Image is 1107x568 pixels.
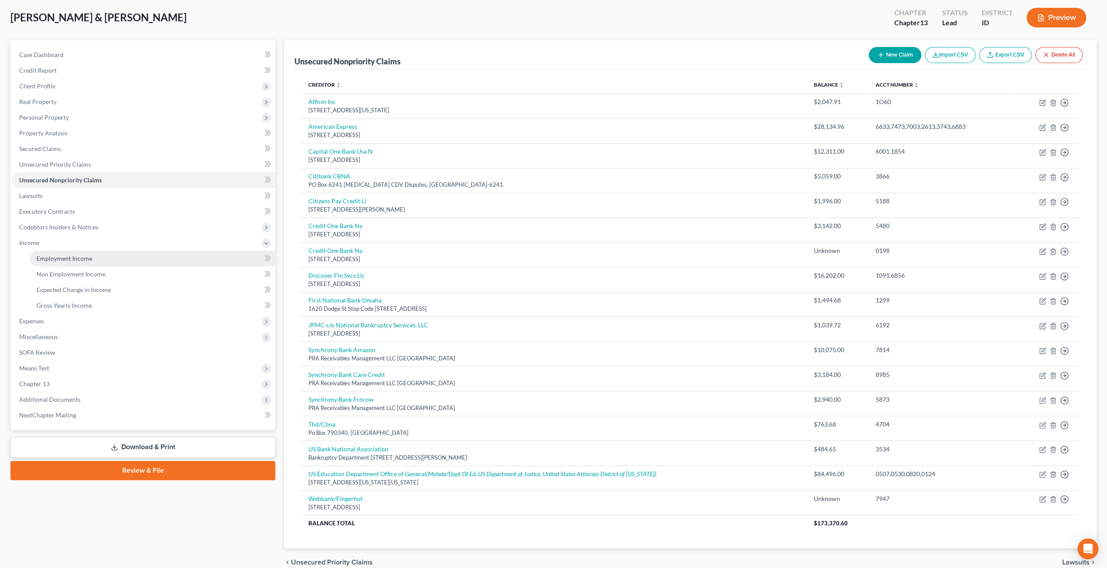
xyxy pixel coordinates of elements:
[12,141,275,157] a: Secured Claims
[19,192,43,199] span: Lawsuits
[308,296,381,304] a: First National Bank Omaha
[876,470,1007,478] div: 0507,0530,0820,0124
[12,345,275,360] a: SOFA Review
[876,445,1007,454] div: 3534
[813,271,861,280] div: $16,202.00
[308,305,799,313] div: 1620 Dodge St Stop Code [STREET_ADDRESS]
[19,176,102,184] span: Unsecured Nonpriority Claims
[308,420,335,428] a: Thd/Cbna
[19,223,98,231] span: Codebtors Insiders & Notices
[308,131,799,139] div: [STREET_ADDRESS]
[308,222,362,229] a: Credit One Bank Na
[1062,559,1097,566] button: Lawsuits chevron_right
[876,122,1007,131] div: 6633,7473,7003,2613,3743,6883
[813,147,861,156] div: $12,311.00
[19,333,58,340] span: Miscellaneous
[308,346,375,353] a: Synchrony Bank Amazon
[308,148,373,155] a: Capital One Bank Usa N
[19,51,64,58] span: Case Dashboard
[308,81,341,88] a: Creditor unfold_more
[19,161,91,168] span: Unsecured Priority Claims
[308,255,799,263] div: [STREET_ADDRESS]
[10,437,275,457] a: Download & Print
[876,246,1007,255] div: 0198
[876,420,1007,429] div: 4704
[813,172,861,181] div: $5,059.00
[12,63,275,78] a: Credit Report
[308,321,428,329] a: JPMC c/o National Bankruptcy Services, LLC
[925,47,976,63] button: Import CSV
[12,172,275,188] a: Unsecured Nonpriority Claims
[308,247,362,254] a: Credit One Bank Na
[839,83,844,88] i: unfold_more
[426,470,656,477] i: (Mohela/Dept Of Ed, US Department of Justice, United States Attorney District of [US_STATE])
[19,349,55,356] span: SOFA Review
[19,208,75,215] span: Executory Contracts
[37,255,92,262] span: Employment Income
[308,156,799,164] div: [STREET_ADDRESS]
[813,346,861,354] div: $10,075.00
[19,98,57,105] span: Real Property
[876,321,1007,329] div: 6192
[813,296,861,305] div: $1,494.68
[894,8,928,18] div: Chapter
[813,246,861,255] div: Unknown
[813,470,861,478] div: $84,496.00
[12,157,275,172] a: Unsecured Priority Claims
[942,18,967,28] div: Lead
[10,461,275,480] a: Review & File
[979,47,1032,63] a: Export CSV
[1035,47,1083,63] button: Delete All
[813,81,844,88] a: Balance unfold_more
[19,82,55,90] span: Client Profile
[308,272,365,279] a: Discover Fin Svcs Llc
[308,181,799,189] div: PO Box 6241 [MEDICAL_DATA] CDV Disputes, [GEOGRAPHIC_DATA]-6241
[876,494,1007,503] div: 7947
[336,83,341,88] i: unfold_more
[813,445,861,454] div: $484.65
[10,11,187,24] span: [PERSON_NAME] & [PERSON_NAME]
[876,222,1007,230] div: 5480
[894,18,928,28] div: Chapter
[37,302,92,309] span: Gross Yearly Income
[308,205,799,214] div: [STREET_ADDRESS][PERSON_NAME]
[308,470,656,477] a: US Education Department Office of General(Mohela/Dept Of Ed, US Department of Justice, United Sta...
[19,411,76,419] span: NextChapter Mailing
[308,371,385,378] a: Synchrony Bank Care Credit
[284,559,373,566] button: chevron_left Unsecured Priority Claims
[294,56,401,67] div: Unsecured Nonpriority Claims
[30,251,275,266] a: Employment Income
[1062,559,1090,566] span: Lawsuits
[981,8,1013,18] div: District
[942,8,967,18] div: Status
[813,395,861,404] div: $2,940.00
[308,354,799,363] div: PRA Receivables Management LLC [GEOGRAPHIC_DATA]
[876,197,1007,205] div: 5188
[1090,559,1097,566] i: chevron_right
[308,429,799,437] div: Po Box 790340, [GEOGRAPHIC_DATA]
[308,280,799,288] div: [STREET_ADDRESS]
[813,97,861,106] div: $2,047.91
[308,98,336,105] a: Affirm Inc
[30,266,275,282] a: Non Employment Income
[19,239,39,246] span: Income
[876,346,1007,354] div: 7814
[813,197,861,205] div: $1,996.00
[12,125,275,141] a: Property Analysis
[30,298,275,313] a: Gross Yearly Income
[1077,538,1098,559] div: Open Intercom Messenger
[19,145,61,152] span: Secured Claims
[876,81,919,88] a: Acct Number unfold_more
[869,47,921,63] button: New Claim
[813,494,861,503] div: Unknown
[876,370,1007,379] div: 8985
[1027,8,1086,27] button: Preview
[920,18,928,27] span: 13
[308,478,799,487] div: [STREET_ADDRESS][US_STATE][US_STATE]
[876,296,1007,305] div: 1299
[308,503,799,511] div: [STREET_ADDRESS]
[813,520,847,527] span: $173,370.60
[308,396,374,403] a: Synchrony Bank Frnrow
[19,67,57,74] span: Credit Report
[19,380,50,387] span: Chapter 13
